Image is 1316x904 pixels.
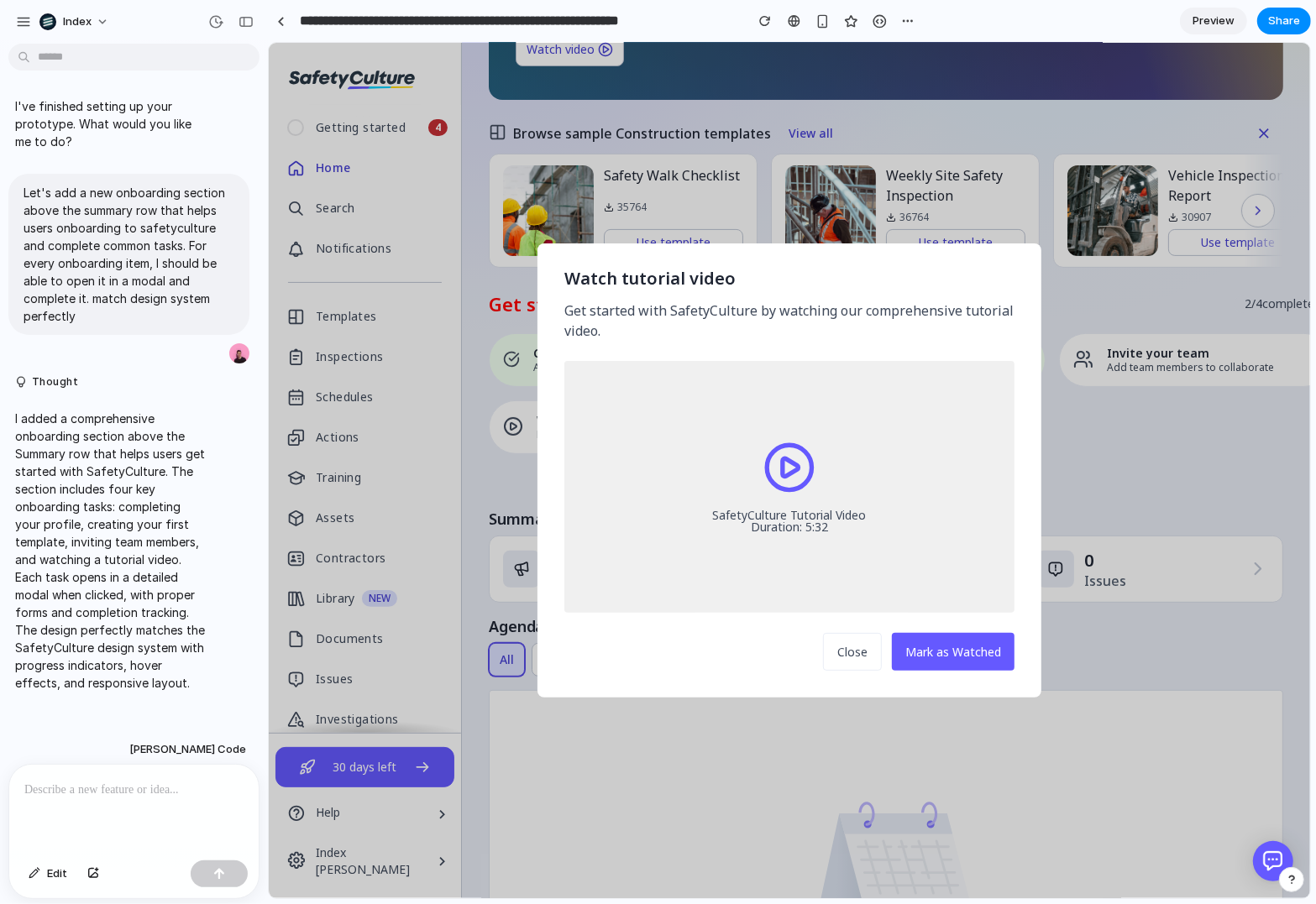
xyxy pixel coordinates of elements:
span: Close [569,601,599,617]
button: [PERSON_NAME] Code [124,734,251,765]
p: I added a comprehensive onboarding section above the Summary row that helps users get started wit... [15,410,208,692]
button: Mark as Watched [623,590,746,628]
button: Share [1257,8,1311,34]
a: Preview [1180,8,1247,34]
p: Let's add a new onboarding section above the summary row that helps users onboarding to safetycul... [24,184,234,325]
p: Get started with SafetyCulture by watching our comprehensive tutorial video. [296,258,746,298]
span: Mark as Watched [637,601,732,617]
h2: Watch tutorial video [296,227,746,244]
button: Edit [20,860,76,887]
span: Preview [1193,13,1235,29]
p: SafetyCulture Tutorial Video Duration: 5:32 [444,467,598,490]
p: I've finished setting up your prototype. What would you like me to do? [15,97,208,150]
button: Index [33,8,118,35]
span: Index [63,13,92,30]
button: Close [554,590,613,628]
span: Share [1268,13,1300,29]
span: [PERSON_NAME] Code [129,741,246,758]
span: Edit [47,865,67,882]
